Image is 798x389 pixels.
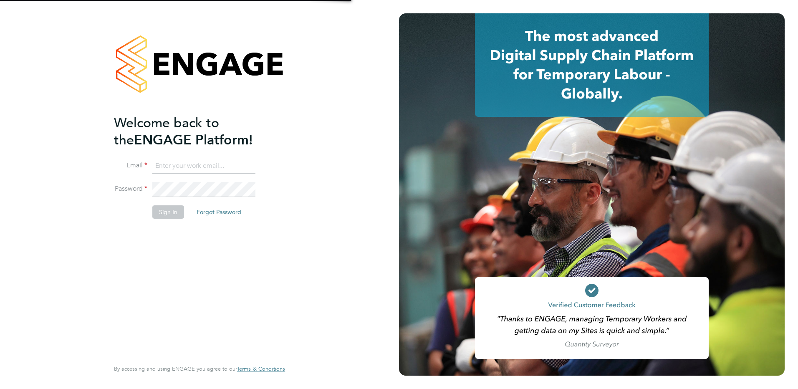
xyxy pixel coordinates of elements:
label: Email [114,161,147,170]
label: Password [114,184,147,193]
h2: ENGAGE Platform! [114,114,277,149]
button: Forgot Password [190,205,248,219]
span: By accessing and using ENGAGE you agree to our [114,365,285,372]
span: Terms & Conditions [237,365,285,372]
a: Terms & Conditions [237,366,285,372]
input: Enter your work email... [152,159,255,174]
span: Welcome back to the [114,115,219,148]
button: Sign In [152,205,184,219]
